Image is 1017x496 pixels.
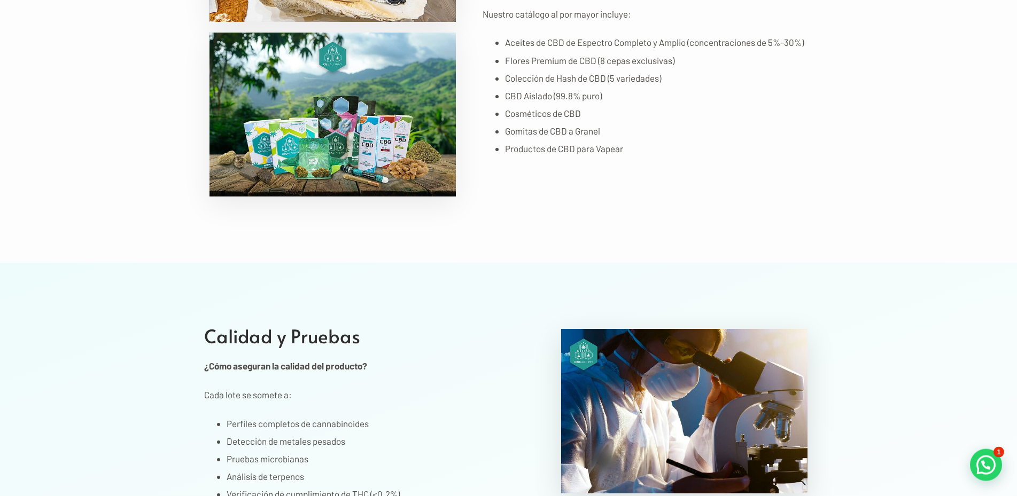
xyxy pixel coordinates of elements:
li: Productos de CBD para Vapear [505,141,813,156]
li: Colección de Hash de CBD (5 variedades) [505,70,813,85]
li: Gomitas de CBD a Granel [505,123,813,138]
p: Cada lote se somete a: [204,387,535,402]
strong: ¿Cómo aseguran la calidad del producto? [204,360,367,371]
li: Detección de metales pesados [227,434,534,448]
img: Pruebas de control de calidad para productos CBD de marca blanca. [561,329,808,493]
img: Nuestra gama de productos. [209,33,456,196]
h2: Calidad y Pruebas [204,324,535,348]
li: CBD Aislado (99.8% puro) [505,88,813,103]
li: Cosméticos de CBD [505,106,813,121]
li: Flores Premium de CBD (8 cepas exclusivas) [505,53,813,68]
li: Pruebas microbianas [227,451,534,466]
p: Nuestro catálogo al por mayor incluye: [483,6,813,21]
li: Análisis de terpenos [227,469,534,484]
li: Perfiles completos de cannabinoides [227,416,534,431]
li: Aceites de CBD de Espectro Completo y Amplio (concentraciones de 5%-30%) [505,35,813,50]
